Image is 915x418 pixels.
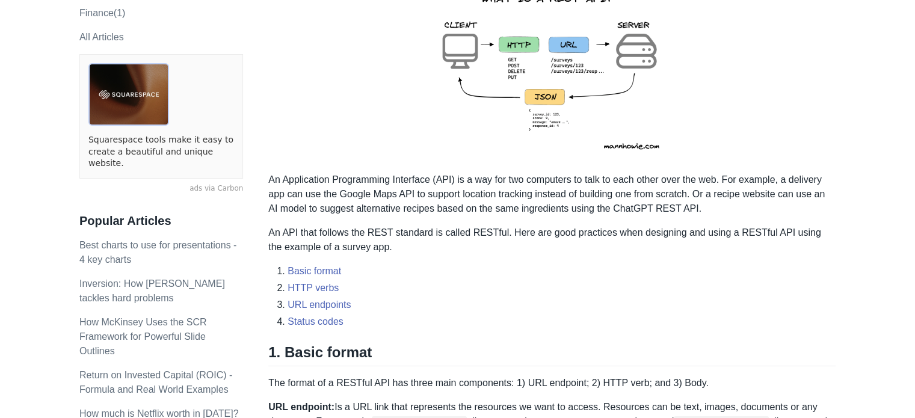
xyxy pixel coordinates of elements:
[268,226,836,254] p: An API that follows the REST standard is called RESTful. Here are good practices when designing a...
[288,283,339,293] a: HTTP verbs
[79,370,232,395] a: Return on Invested Capital (ROIC) - Formula and Real World Examples
[288,316,344,327] a: Status codes
[288,300,351,310] a: URL endpoints
[79,183,243,194] a: ads via Carbon
[79,317,207,356] a: How McKinsey Uses the SCR Framework for Powerful Slide Outlines
[79,8,125,18] a: Finance(1)
[88,134,234,170] a: Squarespace tools make it easy to create a beautiful and unique website.
[79,32,124,42] a: All Articles
[79,278,225,303] a: Inversion: How [PERSON_NAME] tackles hard problems
[268,402,334,412] strong: URL endpoint:
[268,343,836,366] h2: 1. Basic format
[88,63,169,126] img: ads via Carbon
[79,214,243,229] h3: Popular Articles
[79,240,236,265] a: Best charts to use for presentations - 4 key charts
[288,266,341,276] a: Basic format
[268,173,836,216] p: An Application Programming Interface (API) is a way for two computers to talk to each other over ...
[268,376,836,390] p: The format of a RESTful API has three main components: 1) URL endpoint; 2) HTTP verb; and 3) Body.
